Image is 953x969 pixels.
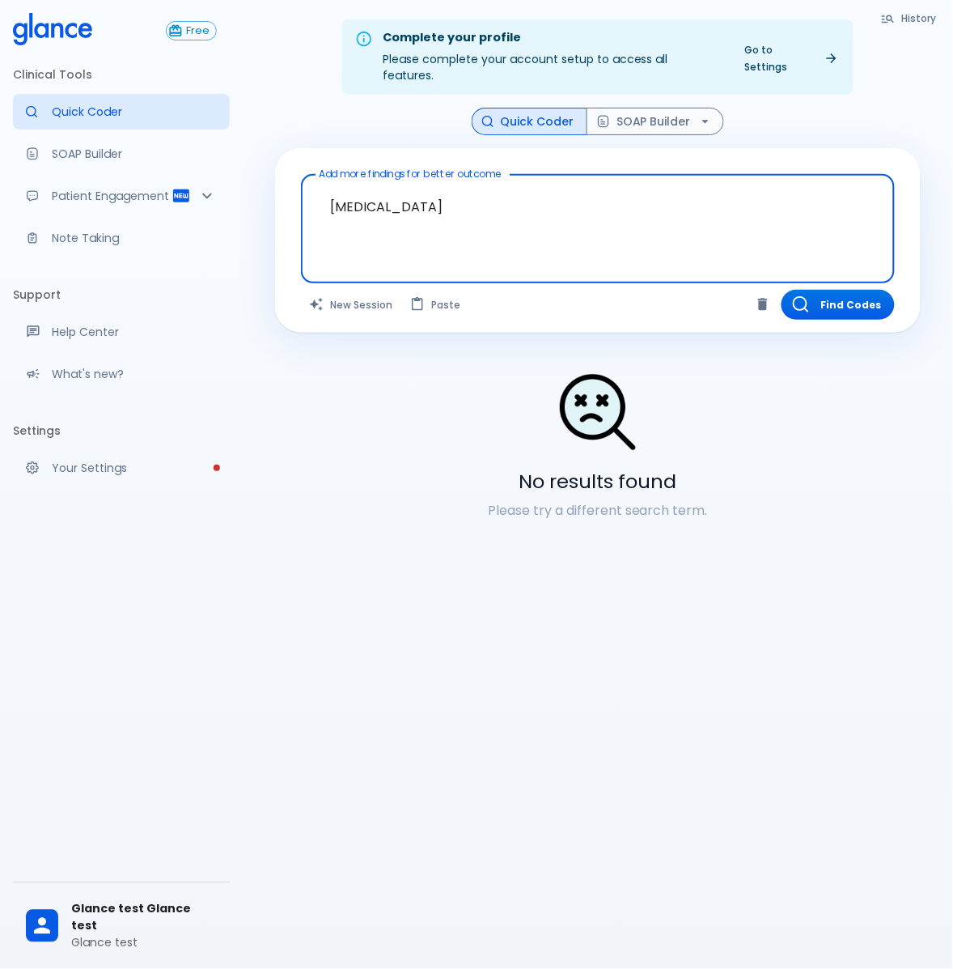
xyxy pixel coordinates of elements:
[873,6,947,30] button: History
[13,55,230,94] li: Clinical Tools
[275,501,921,521] p: Please try a different search term.
[166,21,230,40] a: Click to view or change your subscription
[383,29,722,47] div: Complete your profile
[312,181,883,251] textarea: [MEDICAL_DATA]
[71,935,217,951] p: Glance test
[166,21,217,40] button: Free
[735,38,847,79] a: Go to Settings
[13,411,230,450] li: Settings
[781,290,895,320] button: Find Codes
[13,356,230,392] div: Recent updates and feature releases
[52,324,217,340] p: Help Center
[52,104,217,120] p: Quick Coder
[472,108,587,136] button: Quick Coder
[13,136,230,172] a: Docugen: Compose a clinical documentation in seconds
[13,450,230,486] a: Please complete account setup
[52,188,172,204] p: Patient Engagement
[52,146,217,162] p: SOAP Builder
[402,290,470,320] button: Paste from clipboard
[52,230,217,246] p: Note Taking
[13,314,230,350] a: Get help from our support team
[71,901,217,935] span: Glance test Glance test
[13,220,230,256] a: Advanced note-taking
[557,372,638,453] img: Search Not Found
[13,890,230,963] div: Glance test Glance testGlance test
[301,290,402,320] button: Clears all inputs and results.
[383,24,722,90] div: Please complete your account setup to access all features.
[587,108,724,136] button: SOAP Builder
[275,469,921,495] h5: No results found
[180,25,216,37] span: Free
[751,292,775,317] button: Clear
[13,275,230,314] li: Support
[52,460,217,476] p: Your Settings
[13,94,230,130] a: Moramiz: Find ICD10AM codes instantly
[13,178,230,214] div: Patient Reports & Referrals
[52,366,217,382] p: What's new?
